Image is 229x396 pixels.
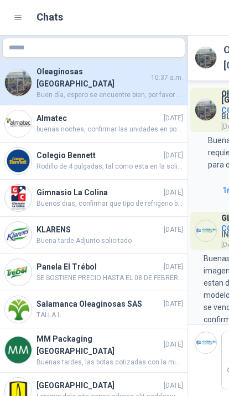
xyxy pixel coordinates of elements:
span: Buenos dias, confirmar que tipo de refrigerio buscan? fecha? y presupuesto? [37,199,183,209]
img: Company Logo [5,222,32,248]
img: Company Logo [5,69,32,96]
h4: Almatec [37,112,162,124]
span: Buen día, espero se encuentre bien, por favor no ayuda cotizando esa referencia de escobas que no... [37,90,183,100]
span: [DATE] [164,339,183,350]
span: [DATE] [164,187,183,198]
span: [DATE] [164,299,183,309]
span: SE SOSTIENE PRECIO HASTA EL 08 DE FEBRERO POR INCREMENTO DE PINTUCO [37,273,183,283]
span: 10:37 a.m. [151,73,183,83]
h4: Gimnasio La Colina [37,186,162,199]
img: Company Logo [195,332,216,353]
span: [DATE] [164,225,183,235]
h1: Chats [37,9,63,25]
img: Company Logo [5,148,32,174]
span: [DATE] [164,113,183,124]
span: Rodillo de 4 pulgadas, tal como esta en la solicitud [37,161,183,172]
span: TALLA L [37,310,183,321]
span: [DATE] [164,380,183,391]
img: Company Logo [5,185,32,211]
h4: Oleaginosas [GEOGRAPHIC_DATA] [37,65,149,90]
h4: KLARENS [37,224,162,236]
img: Company Logo [195,220,216,241]
h4: Colegio Bennett [37,149,162,161]
img: Company Logo [5,259,32,286]
span: Buena tarde Adjunto solicitado [37,236,183,246]
img: Company Logo [195,47,216,68]
span: buenas noches, confirmar las unidades en por litro? galon? cuñete? [37,124,183,135]
span: [DATE] [164,150,183,161]
img: Company Logo [5,296,32,323]
h4: Panela El Trébol [37,261,162,273]
span: Buenas tardes, las botas cotizadas con la misma de la ficha que adjuntaron. En cuanto a precio de... [37,357,183,368]
h4: MM Packaging [GEOGRAPHIC_DATA] [37,333,162,357]
h4: [GEOGRAPHIC_DATA] [37,379,162,392]
img: Company Logo [195,99,216,120]
h4: Salamanca Oleaginosas SAS [37,298,162,310]
img: Company Logo [5,337,32,363]
img: Company Logo [5,110,32,137]
span: [DATE] [164,262,183,272]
